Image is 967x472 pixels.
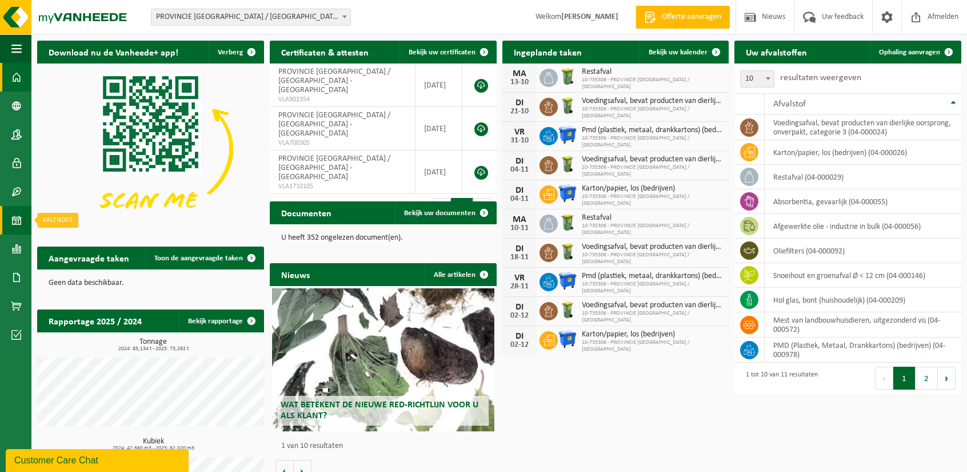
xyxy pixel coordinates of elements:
[43,446,264,451] span: 2024: 42,660 m3 - 2025: 62,020 m3
[278,138,407,148] span: VLA700305
[270,263,321,285] h2: Nieuws
[582,339,724,353] span: 10-735306 - PROVINCIE [GEOGRAPHIC_DATA] / [GEOGRAPHIC_DATA]
[582,164,724,178] span: 10-735306 - PROVINCIE [GEOGRAPHIC_DATA] / [GEOGRAPHIC_DATA]
[740,70,774,88] span: 10
[278,182,407,191] span: VLA1710105
[179,310,263,332] a: Bekijk rapportage
[582,301,724,310] span: Voedingsafval, bevat producten van dierlijke oorsprong, onverpakt, categorie 3
[43,338,264,352] h3: Tonnage
[582,126,724,135] span: Pmd (plastiek, metaal, drankkartons) (bedrijven)
[404,209,475,217] span: Bekijk uw documenten
[425,263,496,286] a: Alle artikelen
[508,215,531,224] div: MA
[270,41,380,63] h2: Certificaten & attesten
[765,312,961,338] td: mest van landbouwhuisdieren, uitgezonderd vis (04-000572)
[916,367,938,390] button: 2
[395,201,496,224] a: Bekijk uw documenten
[640,41,728,64] a: Bekijk uw kalender
[6,447,191,472] iframe: chat widget
[49,279,253,287] p: Geen data beschikbaar.
[558,213,577,232] img: WB-0240-HPE-GN-50
[281,234,485,242] p: U heeft 352 ongelezen document(en).
[582,243,724,252] span: Voedingsafval, bevat producten van dierlijke oorsprong, onverpakt, categorie 3
[508,341,531,349] div: 02-12
[765,214,961,239] td: afgewerkte olie - industrie in bulk (04-000056)
[765,189,961,214] td: absorbentia, gevaarlijk (04-000055)
[875,367,893,390] button: Previous
[508,332,531,341] div: DI
[278,111,390,138] span: PROVINCIE [GEOGRAPHIC_DATA] / [GEOGRAPHIC_DATA] - [GEOGRAPHIC_DATA]
[272,288,494,431] a: Wat betekent de nieuwe RED-richtlijn voor u als klant?
[37,310,153,332] h2: Rapportage 2025 / 2024
[508,273,531,283] div: VR
[43,346,264,352] span: 2024: 85,134 t - 2025: 73,292 t
[151,9,351,26] span: PROVINCIE OOST VLAANDEREN / BRIELMEERSEN - DEINZE
[636,6,730,29] a: Offerte aanvragen
[508,224,531,232] div: 10-11
[893,367,916,390] button: 1
[582,252,724,265] span: 10-735306 - PROVINCIE [GEOGRAPHIC_DATA] / [GEOGRAPHIC_DATA]
[773,100,806,109] span: Afvalstof
[415,64,462,107] td: [DATE]
[558,300,577,320] img: WB-0140-HPE-GN-50
[582,281,724,295] span: 10-735306 - PROVINCIE [GEOGRAPHIC_DATA] / [GEOGRAPHIC_DATA]
[765,115,961,140] td: voedingsafval, bevat producten van dierlijke oorsprong, onverpakt, categorie 3 (04-000024)
[508,186,531,195] div: DI
[37,64,264,234] img: Download de VHEPlus App
[582,223,724,236] span: 10-735306 - PROVINCIE [GEOGRAPHIC_DATA] / [GEOGRAPHIC_DATA]
[154,255,243,262] span: Toon de aangevraagde taken
[582,213,724,223] span: Restafval
[37,247,141,269] h2: Aangevraagde taken
[399,41,496,64] a: Bekijk uw certificaten
[741,71,774,87] span: 10
[415,150,462,194] td: [DATE]
[582,77,724,90] span: 10-735306 - PROVINCIE [GEOGRAPHIC_DATA] / [GEOGRAPHIC_DATA]
[582,155,724,164] span: Voedingsafval, bevat producten van dierlijke oorsprong, onverpakt, categorie 3
[780,73,861,82] label: resultaten weergeven
[734,41,818,63] h2: Uw afvalstoffen
[37,41,190,63] h2: Download nu de Vanheede+ app!
[558,125,577,145] img: WB-1100-HPE-BE-01
[508,78,531,86] div: 13-10
[145,247,263,269] a: Toon de aangevraagde taken
[508,283,531,291] div: 28-11
[938,367,956,390] button: Next
[582,310,724,324] span: 10-735306 - PROVINCIE [GEOGRAPHIC_DATA] / [GEOGRAPHIC_DATA]
[582,135,724,149] span: 10-735306 - PROVINCIE [GEOGRAPHIC_DATA] / [GEOGRAPHIC_DATA]
[281,442,491,450] p: 1 van 10 resultaten
[508,98,531,108] div: DI
[281,400,478,421] span: Wat betekent de nieuwe RED-richtlijn voor u als klant?
[508,253,531,261] div: 18-11
[740,366,818,391] div: 1 tot 10 van 11 resultaten
[561,13,618,21] strong: [PERSON_NAME]
[765,140,961,165] td: karton/papier, los (bedrijven) (04-000026)
[582,184,724,193] span: Karton/papier, los (bedrijven)
[409,49,475,56] span: Bekijk uw certificaten
[558,330,577,349] img: WB-1100-HPE-BE-01
[558,154,577,174] img: WB-0140-HPE-GN-50
[508,312,531,320] div: 02-12
[508,69,531,78] div: MA
[558,242,577,261] img: WB-0140-HPE-GN-50
[508,166,531,174] div: 04-11
[151,9,350,25] span: PROVINCIE OOST VLAANDEREN / BRIELMEERSEN - DEINZE
[508,244,531,253] div: DI
[558,96,577,116] img: WB-0140-HPE-GN-50
[582,193,724,207] span: 10-735306 - PROVINCIE [GEOGRAPHIC_DATA] / [GEOGRAPHIC_DATA]
[879,49,940,56] span: Ophaling aanvragen
[209,41,263,64] button: Verberg
[508,108,531,116] div: 21-10
[765,338,961,363] td: PMD (Plastiek, Metaal, Drankkartons) (bedrijven) (04-000978)
[582,330,724,339] span: Karton/papier, los (bedrijven)
[558,271,577,291] img: WB-1100-HPE-BE-01
[558,67,577,86] img: WB-0240-HPE-GN-50
[508,137,531,145] div: 31-10
[43,438,264,451] h3: Kubiek
[582,68,724,77] span: Restafval
[558,184,577,203] img: WB-1100-HPE-BE-01
[765,239,961,263] td: oliefilters (04-000092)
[508,128,531,137] div: VR
[870,41,960,64] a: Ophaling aanvragen
[659,11,724,23] span: Offerte aanvragen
